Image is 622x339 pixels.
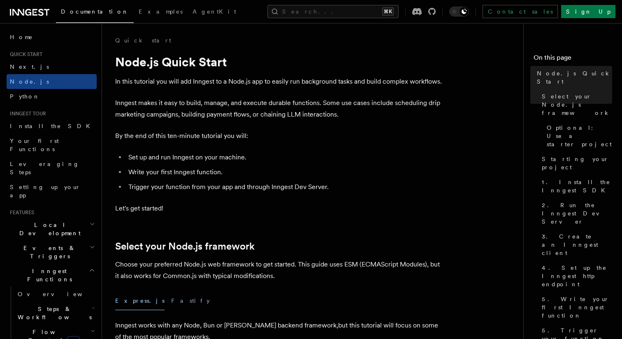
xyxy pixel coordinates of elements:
span: Python [10,93,40,100]
button: Express.js [115,292,165,310]
button: Search...⌘K [267,5,399,18]
p: Inngest makes it easy to build, manage, and execute durable functions. Some use cases include sch... [115,97,444,120]
li: Trigger your function from your app and through Inngest Dev Server. [126,181,444,193]
p: By the end of this ten-minute tutorial you will: [115,130,444,142]
span: Leveraging Steps [10,161,79,175]
a: Home [7,30,97,44]
span: Home [10,33,33,41]
a: Next.js [7,59,97,74]
span: Features [7,209,34,216]
button: Fastify [171,292,210,310]
span: Your first Functions [10,138,59,152]
span: Steps & Workflows [14,305,92,321]
span: 5. Write your first Inngest function [542,295,612,320]
span: Optional: Use a starter project [547,124,612,148]
a: Node.js Quick Start [534,66,612,89]
button: Steps & Workflows [14,302,97,325]
a: Examples [134,2,188,22]
span: Next.js [10,63,49,70]
button: Events & Triggers [7,241,97,264]
a: 3. Create an Inngest client [538,229,612,260]
a: 1. Install the Inngest SDK [538,175,612,198]
h4: On this page [534,53,612,66]
p: Let's get started! [115,203,444,214]
span: 3. Create an Inngest client [542,232,612,257]
span: Documentation [61,8,129,15]
span: Setting up your app [10,184,81,199]
span: 2. Run the Inngest Dev Server [542,201,612,226]
li: Set up and run Inngest on your machine. [126,152,444,163]
span: AgentKit [193,8,236,15]
button: Toggle dark mode [449,7,469,16]
span: Node.js [10,78,49,85]
span: Inngest Functions [7,267,89,283]
li: Write your first Inngest function. [126,166,444,178]
a: Starting your project [538,152,612,175]
span: Install the SDK [10,123,95,129]
a: Quick start [115,36,171,44]
span: Inngest tour [7,110,46,117]
span: Events & Triggers [7,244,90,260]
a: Your first Functions [7,133,97,157]
a: Overview [14,287,97,302]
span: Quick start [7,51,42,58]
a: 2. Run the Inngest Dev Server [538,198,612,229]
a: Sign Up [561,5,615,18]
span: 4. Set up the Inngest http endpoint [542,264,612,288]
a: Optional: Use a starter project [543,120,612,152]
span: Select your Node.js framework [542,92,612,117]
button: Local Development [7,217,97,241]
kbd: ⌘K [382,7,394,16]
p: In this tutorial you will add Inngest to a Node.js app to easily run background tasks and build c... [115,76,444,87]
a: Setting up your app [7,180,97,203]
a: Select your Node.js framework [115,241,255,252]
span: 1. Install the Inngest SDK [542,178,612,194]
span: Examples [139,8,183,15]
span: Starting your project [542,155,612,171]
span: Overview [18,291,102,297]
a: 5. Write your first Inngest function [538,292,612,323]
a: Select your Node.js framework [538,89,612,120]
a: Documentation [56,2,134,23]
a: Python [7,89,97,104]
span: Node.js Quick Start [537,69,612,86]
a: Contact sales [483,5,558,18]
a: Leveraging Steps [7,157,97,180]
button: Inngest Functions [7,264,97,287]
a: Install the SDK [7,119,97,133]
a: 4. Set up the Inngest http endpoint [538,260,612,292]
span: Local Development [7,221,90,237]
p: Choose your preferred Node.js web framework to get started. This guide uses ESM (ECMAScript Modul... [115,259,444,282]
h1: Node.js Quick Start [115,54,444,69]
a: Node.js [7,74,97,89]
a: AgentKit [188,2,241,22]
